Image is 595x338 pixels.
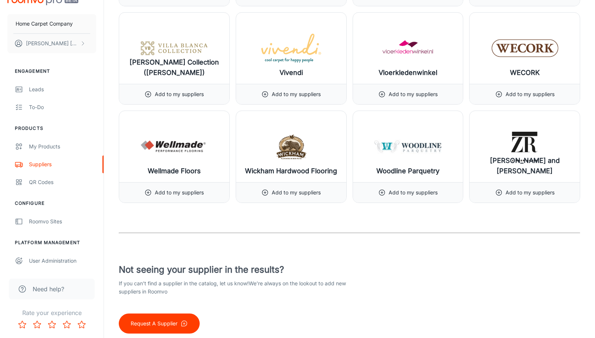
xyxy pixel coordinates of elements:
div: To-do [29,103,96,111]
h6: Vloerkledenwinkel [379,68,437,78]
img: Zimmer and Rohde [491,132,558,161]
p: Add to my suppliers [272,90,321,98]
div: My Products [29,142,96,151]
h6: [PERSON_NAME] and [PERSON_NAME] [475,155,574,176]
h6: Woodline Parquetry [376,166,439,176]
h6: Wickham Hardwood Flooring [245,166,337,176]
button: Rate 1 star [15,317,30,332]
img: Woodline Parquetry [375,132,441,161]
p: Add to my suppliers [506,90,555,98]
p: Add to my suppliers [155,90,204,98]
h4: Not seeing your supplier in the results? [119,263,350,276]
p: Home Carpet Company [16,20,73,28]
p: Add to my suppliers [506,188,555,197]
button: [PERSON_NAME] [PERSON_NAME] [7,34,96,53]
p: Add to my suppliers [155,188,204,197]
img: Wickham Hardwood Flooring [258,132,324,161]
div: QR Codes [29,178,96,186]
div: Roomvo Sites [29,217,96,226]
h6: WECORK [510,68,540,78]
p: Add to my suppliers [389,188,438,197]
button: Rate 5 star [74,317,89,332]
button: Home Carpet Company [7,14,96,33]
div: User Administration [29,257,96,265]
h6: [PERSON_NAME] Collection ([PERSON_NAME]) [125,57,223,78]
span: Need help? [33,285,64,293]
button: Rate 4 star [59,317,74,332]
div: Leads [29,85,96,93]
img: Vivendi [258,33,324,63]
h6: Vivendi [279,68,303,78]
button: Request A Supplier [119,314,200,334]
p: If you can’t find a supplier in the catalog, let us know! We’re always on the lookout to add new ... [119,279,350,296]
p: Add to my suppliers [389,90,438,98]
img: Vloerkledenwinkel [375,33,441,63]
p: Add to my suppliers [272,188,321,197]
p: Rate your experience [6,308,98,317]
img: WECORK [491,33,558,63]
img: Villa Blanca Collection (Artisan Hardwood) [141,33,207,63]
p: [PERSON_NAME] [PERSON_NAME] [26,39,78,47]
button: Rate 3 star [45,317,59,332]
p: Request A Supplier [131,319,177,328]
img: Wellmade Floors [141,132,207,161]
h6: Wellmade Floors [148,166,201,176]
button: Rate 2 star [30,317,45,332]
div: Suppliers [29,160,96,168]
